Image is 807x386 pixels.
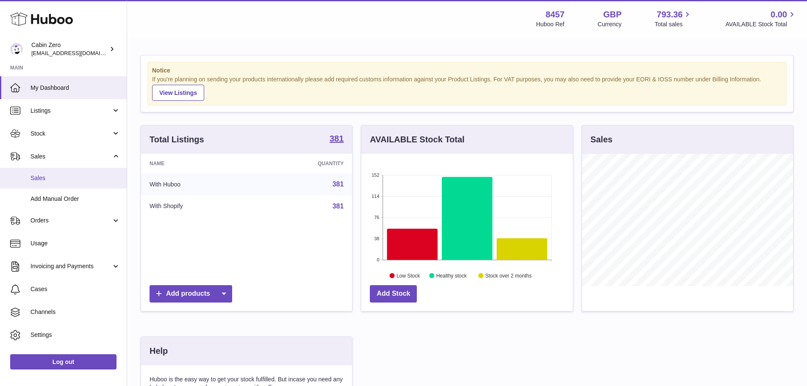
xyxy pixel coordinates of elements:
a: View Listings [152,85,204,101]
th: Name [141,154,255,173]
h3: Help [150,345,168,357]
span: My Dashboard [31,84,120,92]
h3: Total Listings [150,134,204,145]
a: Add products [150,285,232,303]
strong: 381 [330,134,344,143]
text: 76 [374,215,380,220]
span: Usage [31,239,120,247]
text: Stock over 2 months [485,272,532,278]
h3: Sales [591,134,613,145]
a: 381 [333,203,344,210]
text: 38 [374,236,380,241]
span: Listings [31,107,111,115]
strong: Notice [152,67,782,75]
span: Sales [31,153,111,161]
a: 381 [333,181,344,188]
span: 793.36 [657,9,682,20]
text: 0 [377,257,380,262]
h3: AVAILABLE Stock Total [370,134,464,145]
span: Orders [31,217,111,225]
th: Quantity [255,154,352,173]
a: Add Stock [370,285,417,303]
span: Cases [31,285,120,293]
a: 793.36 Total sales [654,9,692,28]
div: Cabin Zero [31,41,108,57]
div: If you're planning on sending your products internationally please add required customs informati... [152,75,782,101]
span: AVAILABLE Stock Total [725,20,797,28]
span: Sales [31,174,120,182]
a: 381 [330,134,344,144]
span: Invoicing and Payments [31,262,111,270]
img: internalAdmin-8457@internal.huboo.com [10,43,23,56]
span: Total sales [654,20,692,28]
text: 114 [372,194,379,199]
text: Low Stock [397,272,420,278]
strong: 8457 [546,9,565,20]
td: With Shopify [141,195,255,217]
span: Settings [31,331,120,339]
span: [EMAIL_ADDRESS][DOMAIN_NAME] [31,50,125,56]
a: 0.00 AVAILABLE Stock Total [725,9,797,28]
text: Healthy stock [436,272,467,278]
span: Channels [31,308,120,316]
strong: GBP [603,9,621,20]
div: Currency [598,20,622,28]
text: 152 [372,172,379,178]
span: Add Manual Order [31,195,120,203]
span: Stock [31,130,111,138]
span: 0.00 [771,9,787,20]
a: Log out [10,354,116,369]
div: Huboo Ref [536,20,565,28]
td: With Huboo [141,173,255,195]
